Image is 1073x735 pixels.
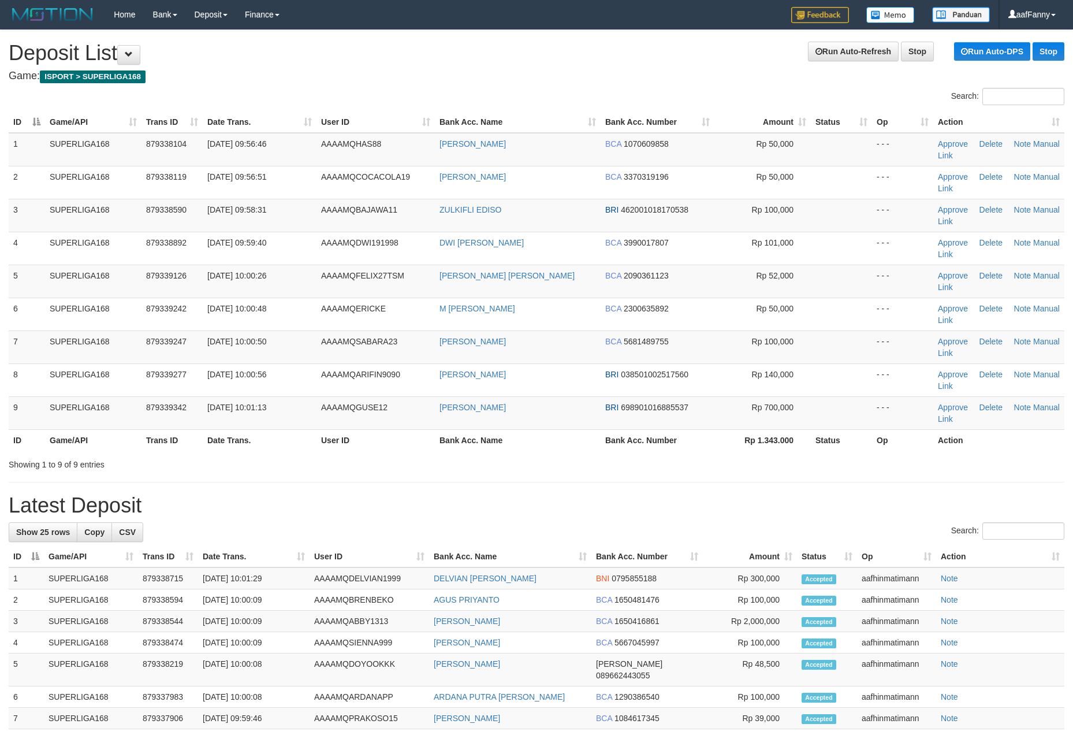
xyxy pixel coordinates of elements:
[703,632,797,654] td: Rp 100,000
[938,304,1060,325] a: Manual Link
[938,370,1060,391] a: Manual Link
[321,238,398,247] span: AAAAMQDWI191998
[9,632,44,654] td: 4
[802,660,836,670] span: Accepted
[596,617,612,626] span: BCA
[605,304,621,313] span: BCA
[146,403,187,412] span: 879339342
[45,112,141,133] th: Game/API: activate to sort column ascending
[979,139,1003,149] a: Delete
[802,639,836,648] span: Accepted
[146,337,187,346] span: 879339247
[601,429,714,451] th: Bank Acc. Number
[938,370,968,379] a: Approve
[44,708,138,729] td: SUPERLIGA168
[111,522,143,542] a: CSV
[802,574,836,584] span: Accepted
[198,567,310,589] td: [DATE] 10:01:29
[872,429,933,451] th: Op
[44,611,138,632] td: SUPERLIGA168
[979,304,1003,313] a: Delete
[1014,304,1031,313] a: Note
[979,172,1003,181] a: Delete
[439,172,506,181] a: [PERSON_NAME]
[596,659,662,669] span: [PERSON_NAME]
[321,370,400,379] span: AAAAMQARIFIN9090
[138,611,198,632] td: 879338544
[138,686,198,708] td: 879337983
[802,693,836,703] span: Accepted
[45,199,141,232] td: SUPERLIGA168
[1014,403,1031,412] a: Note
[45,298,141,331] td: SUPERLIGA168
[9,298,45,331] td: 6
[938,271,1060,292] a: Manual Link
[9,331,45,363] td: 7
[9,522,77,542] a: Show 25 rows
[198,546,310,567] th: Date Trans.: activate to sort column ascending
[434,617,500,626] a: [PERSON_NAME]
[310,654,429,686] td: AAAAMQDOYOOKKK
[310,589,429,611] td: AAAAMQBRENBEKO
[203,429,316,451] th: Date Trans.
[808,42,899,61] a: Run Auto-Refresh
[703,567,797,589] td: Rp 300,000
[9,265,45,298] td: 5
[439,370,506,379] a: [PERSON_NAME]
[866,7,915,23] img: Button%20Memo.svg
[857,567,936,589] td: aafhinmatimann
[938,238,1060,259] a: Manual Link
[9,567,44,589] td: 1
[941,574,958,583] a: Note
[44,632,138,654] td: SUPERLIGA168
[321,304,386,313] span: AAAAMQERICKE
[44,654,138,686] td: SUPERLIGA168
[1033,42,1064,61] a: Stop
[198,708,310,729] td: [DATE] 09:59:46
[979,238,1003,247] a: Delete
[45,396,141,429] td: SUPERLIGA168
[146,304,187,313] span: 879339242
[207,304,266,313] span: [DATE] 10:00:48
[979,205,1003,214] a: Delete
[310,567,429,589] td: AAAAMQDELVIAN1999
[321,172,410,181] span: AAAAMQCOCACOLA19
[138,632,198,654] td: 879338474
[938,271,968,280] a: Approve
[857,708,936,729] td: aafhinmatimann
[434,692,565,701] a: ARDANA PUTRA [PERSON_NAME]
[703,654,797,686] td: Rp 48,500
[198,611,310,632] td: [DATE] 10:00:09
[938,403,968,412] a: Approve
[439,271,575,280] a: [PERSON_NAME] [PERSON_NAME]
[596,638,612,647] span: BCA
[941,595,958,604] a: Note
[1014,238,1031,247] a: Note
[434,638,500,647] a: [PERSON_NAME]
[938,337,968,346] a: Approve
[44,567,138,589] td: SUPERLIGA168
[605,172,621,181] span: BCA
[857,632,936,654] td: aafhinmatimann
[439,238,524,247] a: DWI [PERSON_NAME]
[979,403,1003,412] a: Delete
[752,403,793,412] span: Rp 700,000
[605,139,621,149] span: BCA
[872,112,933,133] th: Op: activate to sort column ascending
[434,714,500,723] a: [PERSON_NAME]
[435,429,601,451] th: Bank Acc. Name
[146,205,187,214] span: 879338590
[951,88,1064,105] label: Search:
[141,429,203,451] th: Trans ID
[9,589,44,611] td: 2
[138,654,198,686] td: 879338219
[872,265,933,298] td: - - -
[435,112,601,133] th: Bank Acc. Name: activate to sort column ascending
[932,7,990,23] img: panduan.png
[439,139,506,149] a: [PERSON_NAME]
[84,528,105,537] span: Copy
[146,172,187,181] span: 879338119
[802,617,836,627] span: Accepted
[596,714,612,723] span: BCA
[310,708,429,729] td: AAAAMQPRAKOSO15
